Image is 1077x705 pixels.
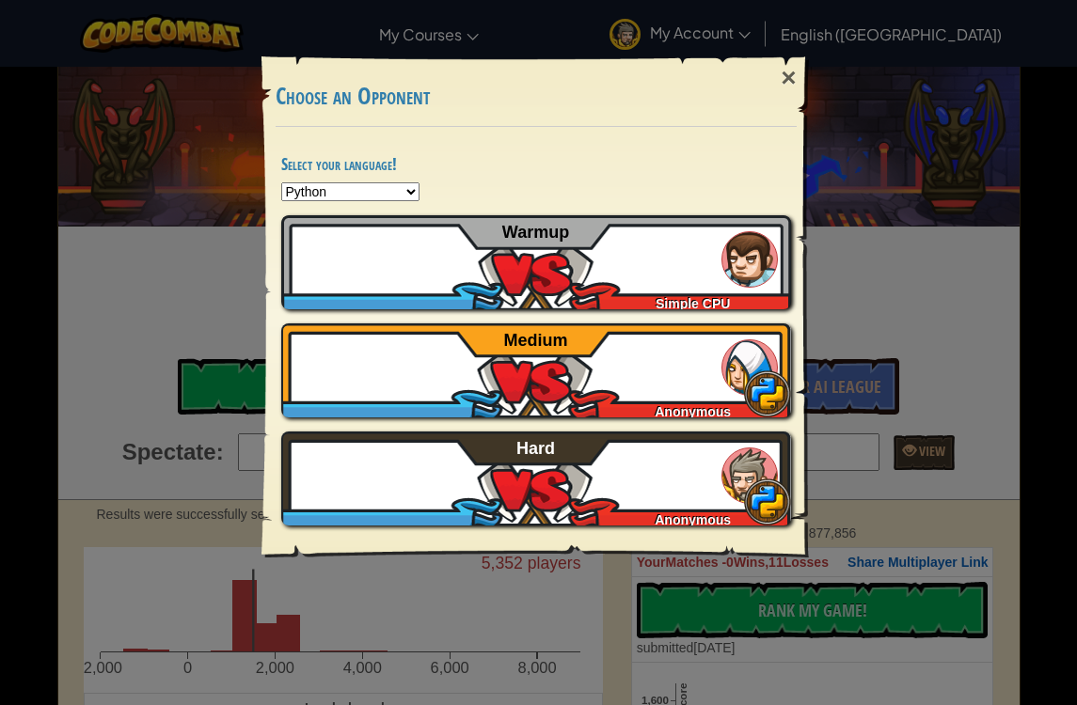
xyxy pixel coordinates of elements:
span: Anonymous [655,404,731,419]
h3: Choose an Opponent [276,84,797,109]
div: × [767,51,810,105]
h4: Select your language! [281,155,791,173]
span: Hard [516,439,555,458]
img: humans_ladder_hard.png [721,447,778,504]
a: Anonymous [281,323,791,417]
span: Anonymous [655,512,731,527]
span: Warmup [502,223,569,242]
a: Anonymous [281,431,791,525]
img: humans_ladder_medium.png [721,339,778,396]
a: Simple CPU [281,215,791,309]
img: humans_ladder_tutorial.png [721,231,778,288]
span: Medium [504,331,568,350]
span: Simple CPU [656,296,730,311]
